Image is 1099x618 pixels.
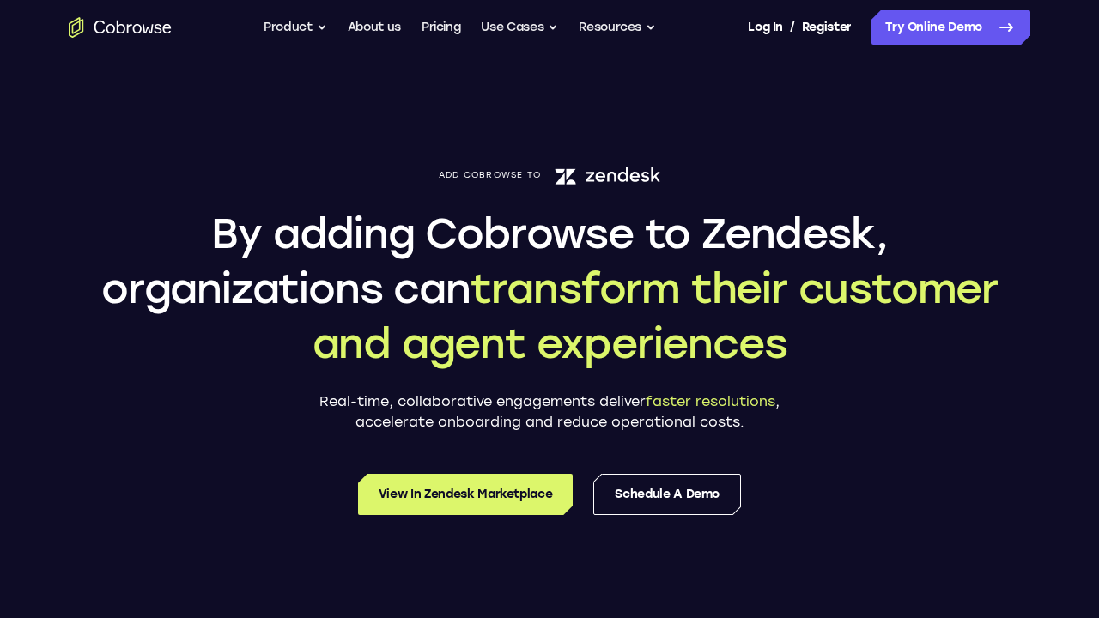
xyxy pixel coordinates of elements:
[555,165,660,185] img: Zendesk logo
[422,10,461,45] a: Pricing
[439,170,542,180] span: Add Cobrowse to
[292,391,807,433] p: Real-time, collaborative engagements deliver , accelerate onboarding and reduce operational costs.
[579,10,656,45] button: Resources
[790,17,795,38] span: /
[871,10,1030,45] a: Try Online Demo
[264,10,327,45] button: Product
[69,17,172,38] a: Go to the home page
[348,10,401,45] a: About us
[481,10,558,45] button: Use Cases
[646,393,775,409] span: faster resolutions
[802,10,852,45] a: Register
[358,474,574,515] a: View in Zendesk Marketplace
[313,264,998,368] span: transform their customer and agent experiences
[69,206,1030,371] h1: By adding Cobrowse to Zendesk, organizations can
[748,10,782,45] a: Log In
[593,474,741,515] a: Schedule a Demo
